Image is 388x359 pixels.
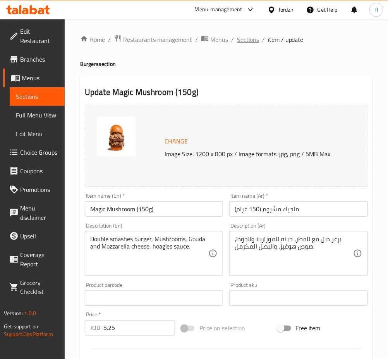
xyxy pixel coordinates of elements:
a: Coupons [3,162,65,180]
a: Menus [201,35,228,45]
span: Branches [20,55,58,64]
a: Sections [237,35,259,44]
a: Menu disclaimer [3,199,65,227]
span: Coverage Report [20,250,58,269]
span: Upsell [20,231,58,241]
h2: Update Magic Mushroom (150g) [85,86,368,98]
span: Promotions [20,185,58,194]
a: Promotions [3,180,65,199]
a: Choice Groups [3,143,65,162]
a: Branches [3,50,65,69]
span: H [374,5,378,14]
a: Edit Restaurant [3,22,65,50]
a: Coverage Report [3,245,65,273]
span: Menu disclaimer [20,204,58,222]
a: Restaurants management [114,35,192,45]
span: Price on selection [199,324,245,333]
textarea: Double smashes burger, Mushrooms, Gouda and Mozzarella cheese, hoagies sauce. [90,235,208,272]
span: Restaurants management [123,35,192,44]
p: JOD [90,323,100,333]
a: Menus [3,69,65,87]
span: Edit Restaurant [20,27,58,45]
a: Upsell [3,227,65,245]
span: Change [165,136,188,147]
div: Menu-management [195,5,242,14]
h4: Burgers section [80,60,373,68]
span: Choice Groups [20,148,58,157]
span: Get support on: [4,322,39,332]
span: Edit Menu [16,129,58,138]
input: Please enter price [103,320,175,336]
input: Please enter product sku [229,290,367,306]
span: 1.0.0 [24,309,36,319]
li: / [262,35,265,44]
input: Enter name En [85,201,223,217]
span: Coupons [20,166,58,176]
li: / [108,35,111,44]
div: Jordan [279,5,294,14]
input: Please enter product barcode [85,290,223,306]
span: Free item [296,324,321,333]
a: Edit Menu [10,124,65,143]
span: item / update [268,35,304,44]
span: Version: [4,309,23,319]
span: Grocery Checklist [20,278,58,297]
span: Sections [16,92,58,101]
li: / [195,35,198,44]
a: Support.OpsPlatform [4,330,53,340]
span: Menus [22,73,58,83]
a: Home [80,35,105,44]
textarea: برغر دبل مع الفطر، جبنة الموزاريلا والجودا، صوص هوغيز، والبصل المكرمل. [235,235,353,272]
button: Change [161,133,191,149]
nav: breadcrumb [80,35,373,45]
li: / [231,35,234,44]
p: Image Size: 1200 x 800 px / Image formats: jpg, png / 5MB Max. [161,149,356,159]
input: Enter name Ar [229,201,367,217]
a: Full Menu View [10,106,65,124]
a: Grocery Checklist [3,273,65,301]
img: Magic_Mushroom638928438816424269.jpg [97,117,136,155]
span: Menus [210,35,228,44]
a: Sections [10,87,65,106]
span: Full Menu View [16,110,58,120]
